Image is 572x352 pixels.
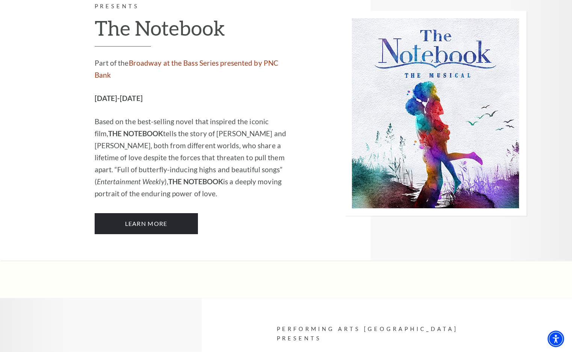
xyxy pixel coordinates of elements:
strong: [DATE]-[DATE] [95,94,143,102]
em: Entertainment Weekly [97,177,165,186]
strong: THE NOTEBOOK [168,177,223,186]
a: Learn More The Notebook [95,213,198,234]
p: Based on the best-selling novel that inspired the iconic film, tells the story of [PERSON_NAME] a... [95,116,296,200]
p: Performing Arts [GEOGRAPHIC_DATA] Presents [277,325,478,343]
p: Part of the [95,57,296,81]
a: Broadway at the Bass Series presented by PNC Bank [95,59,279,79]
div: Accessibility Menu [548,331,564,347]
strong: THE NOTEBOOK [108,129,163,138]
img: Performing Arts Fort Worth Presents [344,11,527,216]
h2: The Notebook [95,16,296,47]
